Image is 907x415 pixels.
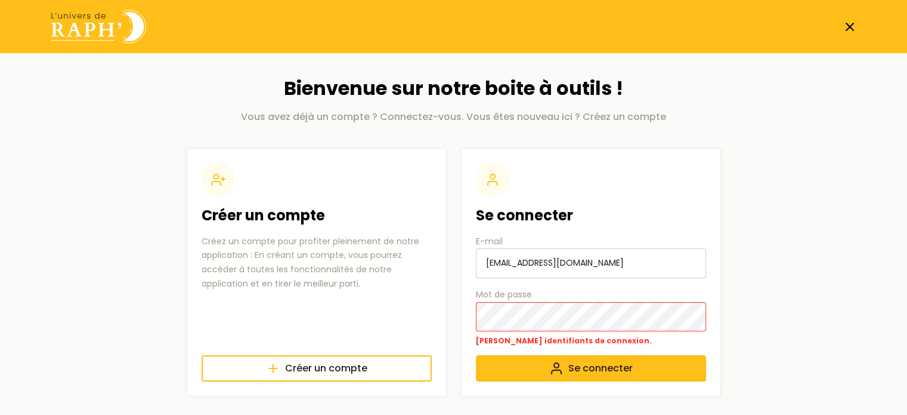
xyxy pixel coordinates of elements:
[476,206,706,225] h2: Se connecter
[51,10,146,44] img: Univers de Raph logo
[285,361,367,376] span: Créer un compte
[476,355,706,382] button: Se connecter
[202,355,432,382] a: Créer un compte
[476,248,706,278] input: E-mail
[202,235,432,291] p: Créez un compte pour profiter pleinement de notre application : En créant un compte, vous pourrez...
[476,336,706,346] p: [PERSON_NAME] identifiants de connexion.
[187,77,721,100] h1: Bienvenue sur notre boite à outils !
[568,361,633,376] span: Se connecter
[476,288,706,331] label: Mot de passe
[476,302,706,331] input: Mot de passe
[202,206,432,225] h2: Créer un compte
[843,20,857,34] a: Fermer la page
[476,235,706,279] label: E-mail
[187,110,721,124] p: Vous avez déjà un compte ? Connectez-vous. Vous êtes nouveau ici ? Créez un compte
